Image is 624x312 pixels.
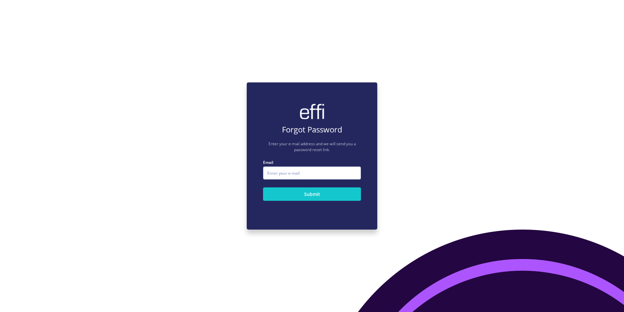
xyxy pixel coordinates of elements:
[263,166,361,180] input: Enter your e-mail
[299,103,325,120] img: brand-logo.ec75409.png
[263,125,361,134] h4: Forgot Password
[263,159,361,165] label: Email
[263,187,361,201] button: Submit
[263,141,361,153] p: Enter your e-mail address and we will send you a password reset link.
